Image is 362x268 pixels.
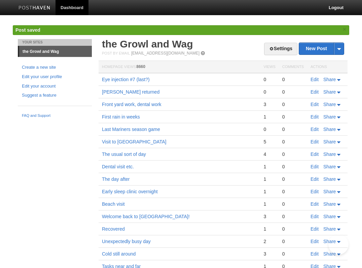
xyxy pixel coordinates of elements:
div: 0 [282,201,304,207]
a: Edit [311,226,319,232]
div: 4 [263,151,275,157]
th: Views [260,61,279,73]
div: 0 [282,213,304,220]
div: 3 [263,251,275,257]
div: 2 [263,238,275,244]
a: The usual sort of day [102,152,146,157]
div: 1 [263,189,275,195]
span: Share [323,102,336,107]
span: Share [323,164,336,169]
div: 1 [263,226,275,232]
a: Edit [311,89,319,95]
a: Edit [311,164,319,169]
a: Last Mariners season game [102,127,160,132]
div: 3 [263,101,275,107]
a: Edit [311,251,319,257]
a: Early sleep clinic overnight [102,189,158,194]
div: 0 [263,89,275,95]
span: Share [323,176,336,182]
a: Edit [311,127,319,132]
div: 0 [282,189,304,195]
div: 3 [263,213,275,220]
div: 0 [282,126,304,132]
span: 8660 [136,64,145,69]
th: Actions [307,61,348,73]
div: 0 [263,126,275,132]
a: Edit [311,102,319,107]
a: Front yard work, dental work [102,102,161,107]
span: Share [323,239,336,244]
div: 1 [263,114,275,120]
a: [EMAIL_ADDRESS][DOMAIN_NAME] [131,51,200,56]
a: Eye injection #7 (last?) [102,77,150,82]
a: FAQ and Support [22,113,88,119]
a: Unexpectedly busy day [102,239,151,244]
a: Edit [311,201,319,207]
a: Suggest a feature [22,92,88,99]
a: Settings [264,43,297,55]
a: Edit [311,152,319,157]
span: Share [323,139,336,144]
a: Edit [311,176,319,182]
div: 0 [282,114,304,120]
a: the Growl and Wag [19,46,92,57]
li: Your Sites [18,39,92,46]
a: Edit your user profile [22,73,88,80]
span: Share [323,189,336,194]
a: Edit [311,77,319,82]
a: Edit [311,189,319,194]
a: Visit to [GEOGRAPHIC_DATA] [102,139,166,144]
div: 0 [282,251,304,257]
div: 0 [282,226,304,232]
div: 1 [263,164,275,170]
div: 0 [282,89,304,95]
span: Share [323,114,336,120]
iframe: Help Scout Beacon - Open [328,234,349,255]
div: 1 [263,201,275,207]
a: Edit [311,214,319,219]
span: Share [323,152,336,157]
div: 0 [282,151,304,157]
span: Share [323,214,336,219]
a: First rain in weeks [102,114,140,120]
span: Share [323,251,336,257]
div: 0 [282,164,304,170]
div: 1 [263,176,275,182]
div: 0 [282,238,304,244]
a: The day after [102,176,130,182]
th: Comments [279,61,307,73]
div: 5 [263,139,275,145]
th: Homepage Views [99,61,260,73]
a: Cold still around [102,251,136,257]
span: Share [323,89,336,95]
div: 0 [282,101,304,107]
a: Welcome back to [GEOGRAPHIC_DATA]! [102,214,190,219]
a: Beach visit [102,201,125,207]
div: 0 [263,76,275,82]
a: Edit [311,139,319,144]
div: 0 [282,76,304,82]
span: Post by Email [102,51,130,55]
a: [PERSON_NAME] returned [102,89,159,95]
a: the Growl and Wag [102,38,193,49]
a: Create a new site [22,64,88,71]
a: Recovered [102,226,125,232]
a: × [341,25,348,34]
img: Posthaven-bar [19,6,50,11]
a: Edit [311,114,319,120]
a: New Post [299,43,344,55]
div: 0 [282,176,304,182]
span: Share [323,226,336,232]
span: Post saved [15,27,40,33]
div: 0 [282,139,304,145]
span: Share [323,127,336,132]
a: Dental visit etc. [102,164,134,169]
a: Edit [311,239,319,244]
span: Share [323,77,336,82]
a: Edit your account [22,83,88,90]
span: Share [323,201,336,207]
